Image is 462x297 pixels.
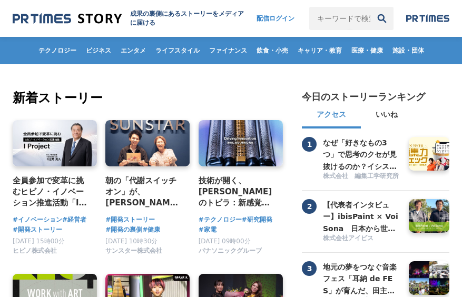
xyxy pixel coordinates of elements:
[323,137,401,172] h3: なぜ「好きなもの3つ」で思考のクセが見抜けるのか？イシス編集学校「編集力チェック」の秘密
[323,172,401,182] a: 株式会社 編集工学研究所
[151,37,204,64] a: ライフスタイル
[361,103,412,128] button: いいね
[323,234,401,244] a: 株式会社アイビス
[293,46,346,55] span: キャリア・教育
[406,14,449,23] img: prtimes
[13,12,122,26] img: 成果の裏側にあるストーリーをメディアに届ける
[323,172,399,181] span: 株式会社 編集工学研究所
[388,46,428,55] span: 施設・団体
[13,225,62,235] a: #開発ストーリー
[13,250,57,257] a: ヒビノ株式会社
[370,7,394,30] button: 検索
[302,261,317,276] span: 3
[246,7,305,30] a: 配信ログイン
[13,175,89,209] a: 全員参加で変革に挑むヒビノ・イノベーション推進活動「I Project」
[199,175,274,209] a: 技術が開く、[PERSON_NAME]のトビラ：新感覚のプレミアムシェーバー「ラムダッシュ パームイン」
[82,46,115,55] span: ビジネス
[309,7,370,30] input: キーワードで検索
[302,91,425,103] h2: 今日のストーリーランキング
[130,9,246,27] h1: 成果の裏側にあるストーリーをメディアに届ける
[323,199,401,234] h3: 【代表者インタビュー】ibisPaint × VoiSona 日本から世界へ届ける「つくる楽しさ」 ～アイビスがテクノスピーチと挑戦する、新しい創作文化の形成～
[13,88,285,107] h2: 新着ストーリー
[105,175,181,209] a: 朝の「代謝スイッチオン」が、[PERSON_NAME]のカラダを変える。サンスター「[GEOGRAPHIC_DATA]」から生まれた、新しい健康飲料の開発舞台裏
[252,46,292,55] span: 飲食・小売
[13,215,62,225] a: #イノベーション
[199,225,217,235] a: #家電
[205,37,251,64] a: ファイナンス
[323,234,373,243] span: 株式会社アイビス
[323,137,401,171] a: なぜ「好きなもの3つ」で思考のクセが見抜けるのか？イシス編集学校「編集力チェック」の秘密
[388,37,428,64] a: 施設・団体
[105,246,162,255] span: サンスター株式会社
[116,37,150,64] a: エンタメ
[252,37,292,64] a: 飲食・小売
[347,37,387,64] a: 医療・健康
[302,103,361,128] button: アクセス
[105,237,158,245] span: [DATE] 10時30分
[323,199,401,233] a: 【代表者インタビュー】ibisPaint × VoiSona 日本から世界へ届ける「つくる楽しさ」 ～アイビスがテクノスピーチと挑戦する、新しい創作文化の形成～
[142,225,160,235] a: #健康
[347,46,387,55] span: 医療・健康
[34,37,81,64] a: テクノロジー
[105,215,155,225] a: #開発ストーリー
[62,215,86,225] a: #経営者
[13,246,57,255] span: ヒビノ株式会社
[323,261,401,295] a: 地元の夢をつなぐ音楽フェス「耳納 de FES」が育んだ、田主丸の新しい景色
[293,37,346,64] a: キャリア・教育
[242,215,272,225] a: #研究開発
[199,237,251,245] span: [DATE] 09時00分
[205,46,251,55] span: ファイナンス
[199,215,242,225] a: #テクノロジー
[151,46,204,55] span: ライフスタイル
[34,46,81,55] span: テクノロジー
[323,261,401,296] h3: 地元の夢をつなぐ音楽フェス「耳納 de FES」が育んだ、田主丸の新しい景色
[105,250,162,257] a: サンスター株式会社
[13,9,246,27] a: 成果の裏側にあるストーリーをメディアに届ける 成果の裏側にあるストーリーをメディアに届ける
[302,199,317,214] span: 2
[13,237,65,245] span: [DATE] 15時00分
[199,250,262,257] a: パナソニックグループ
[116,46,150,55] span: エンタメ
[82,37,115,64] a: ビジネス
[105,225,142,235] a: #開発の裏側
[302,137,317,152] span: 1
[199,246,262,255] span: パナソニックグループ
